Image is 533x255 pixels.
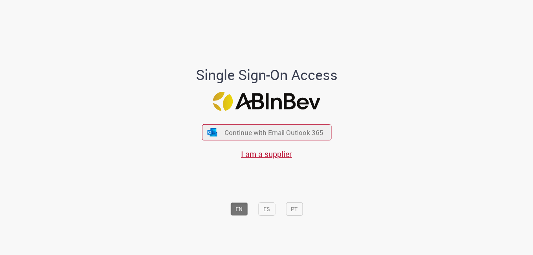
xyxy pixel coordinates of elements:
button: ícone Azure/Microsoft 360 Continue with Email Outlook 365 [202,124,331,140]
h1: Single Sign-On Access [158,67,376,82]
img: ícone Azure/Microsoft 360 [207,128,218,137]
button: ES [258,202,275,216]
span: Continue with Email Outlook 365 [225,128,323,137]
button: PT [286,202,303,216]
button: EN [230,202,248,216]
a: I am a supplier [241,149,292,159]
img: Logo ABInBev [213,92,320,111]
